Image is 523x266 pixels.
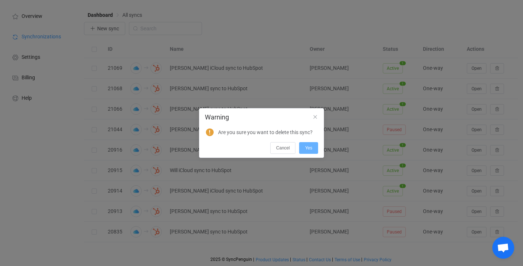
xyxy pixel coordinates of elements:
[218,128,314,137] p: Are you sure you want to delete this sync?
[299,142,318,154] button: Yes
[270,142,295,154] button: Cancel
[492,237,514,259] div: Open chat
[312,114,318,121] button: Close
[205,113,229,121] span: Warning
[276,145,290,151] span: Cancel
[305,145,312,151] span: Yes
